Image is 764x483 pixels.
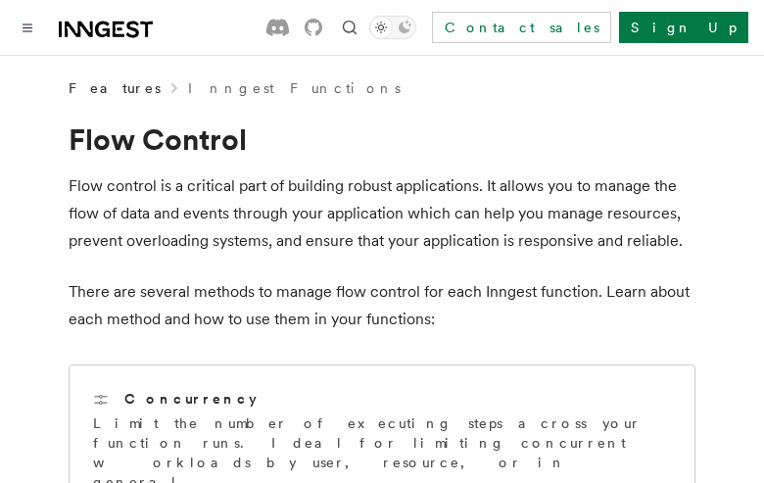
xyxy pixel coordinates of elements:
[16,16,39,39] button: Toggle navigation
[338,16,361,39] button: Find something...
[619,12,748,43] a: Sign Up
[69,121,695,157] h1: Flow Control
[188,78,401,98] a: Inngest Functions
[369,16,416,39] button: Toggle dark mode
[124,389,257,409] h2: Concurrency
[69,78,161,98] span: Features
[69,278,695,333] p: There are several methods to manage flow control for each Inngest function. Learn about each meth...
[432,12,611,43] a: Contact sales
[69,172,695,255] p: Flow control is a critical part of building robust applications. It allows you to manage the flow...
